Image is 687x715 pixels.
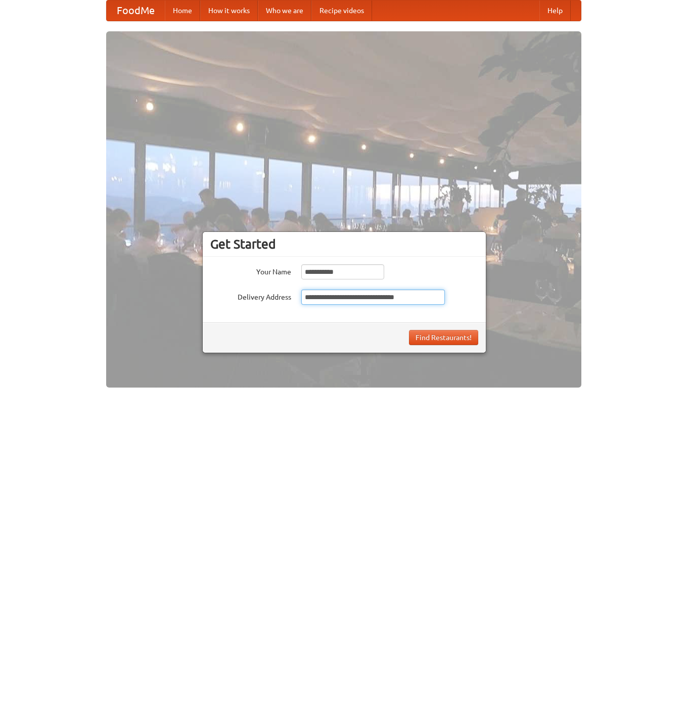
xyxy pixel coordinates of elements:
h3: Get Started [210,236,478,252]
button: Find Restaurants! [409,330,478,345]
a: Recipe videos [311,1,372,21]
a: FoodMe [107,1,165,21]
a: Who we are [258,1,311,21]
a: Home [165,1,200,21]
a: Help [539,1,571,21]
a: How it works [200,1,258,21]
label: Your Name [210,264,291,277]
label: Delivery Address [210,290,291,302]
